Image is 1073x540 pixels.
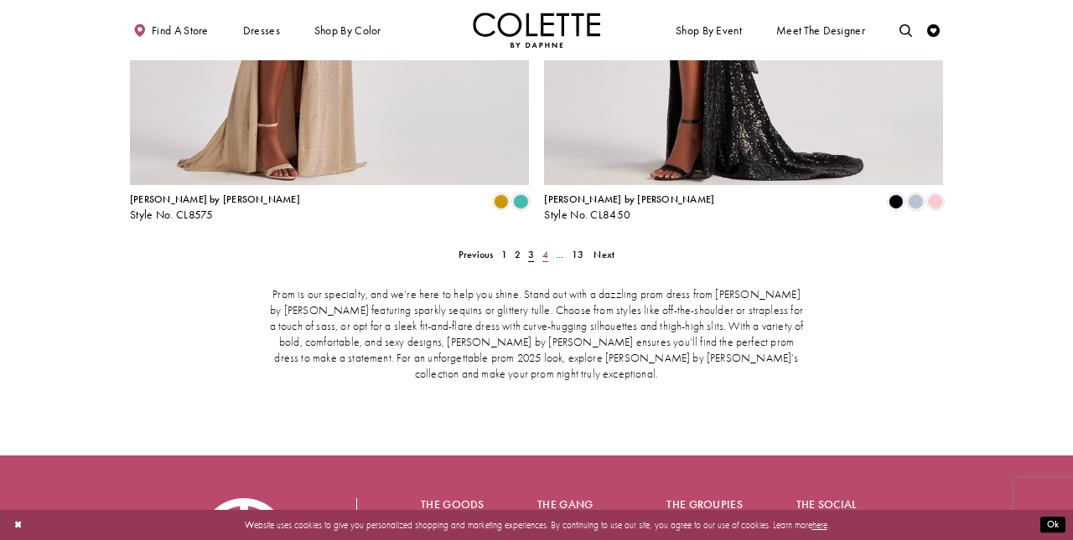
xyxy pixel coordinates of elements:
span: Find a store [152,24,209,37]
h5: The social [796,498,875,511]
i: Ice Blue [908,194,923,209]
i: Turquoise [513,194,528,209]
span: ... [556,248,564,261]
span: Current page [525,245,538,264]
span: 13 [572,248,583,261]
span: 2 [515,248,521,261]
i: Black [889,194,904,209]
span: Style No. CL8575 [130,208,214,222]
span: 1 [501,248,507,261]
span: Shop By Event [672,13,744,48]
h5: The groupies [666,498,745,511]
a: Prev Page [454,245,497,264]
span: Shop by color [311,13,384,48]
img: Colette by Daphne [473,13,600,48]
i: Gold [494,194,509,209]
a: 1 [497,245,511,264]
a: Toggle search [896,13,915,48]
span: Previous [459,248,494,261]
button: Submit Dialog [1040,517,1065,533]
h5: The goods [421,498,486,511]
p: Website uses cookies to give you personalized shopping and marketing experiences. By continuing t... [91,517,982,533]
span: [PERSON_NAME] by [PERSON_NAME] [544,193,714,206]
span: 4 [542,248,548,261]
span: 3 [528,248,534,261]
span: Style No. CL8450 [544,208,630,222]
span: Dresses [240,13,283,48]
button: Close Dialog [8,514,29,537]
p: Prom is our specialty, and we’re here to help you shine. Stand out with a dazzling prom dress fro... [267,287,806,383]
a: 4 [538,245,552,264]
a: Meet the designer [773,13,868,48]
a: 13 [568,245,588,264]
span: Shop By Event [676,24,742,37]
a: Next Page [590,245,619,264]
span: Shop by color [314,24,381,37]
a: here [812,519,827,531]
i: Ice Pink [928,194,943,209]
span: Next [594,248,614,261]
h5: The gang [537,498,616,511]
span: Dresses [243,24,280,37]
div: Colette by Daphne Style No. CL8575 [130,194,300,221]
a: Find a store [130,13,211,48]
a: Visit Home Page [473,13,600,48]
a: Check Wishlist [924,13,943,48]
a: 2 [511,245,524,264]
span: Meet the designer [776,24,865,37]
a: ... [552,245,568,264]
span: [PERSON_NAME] by [PERSON_NAME] [130,193,300,206]
div: Colette by Daphne Style No. CL8450 [544,194,714,221]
